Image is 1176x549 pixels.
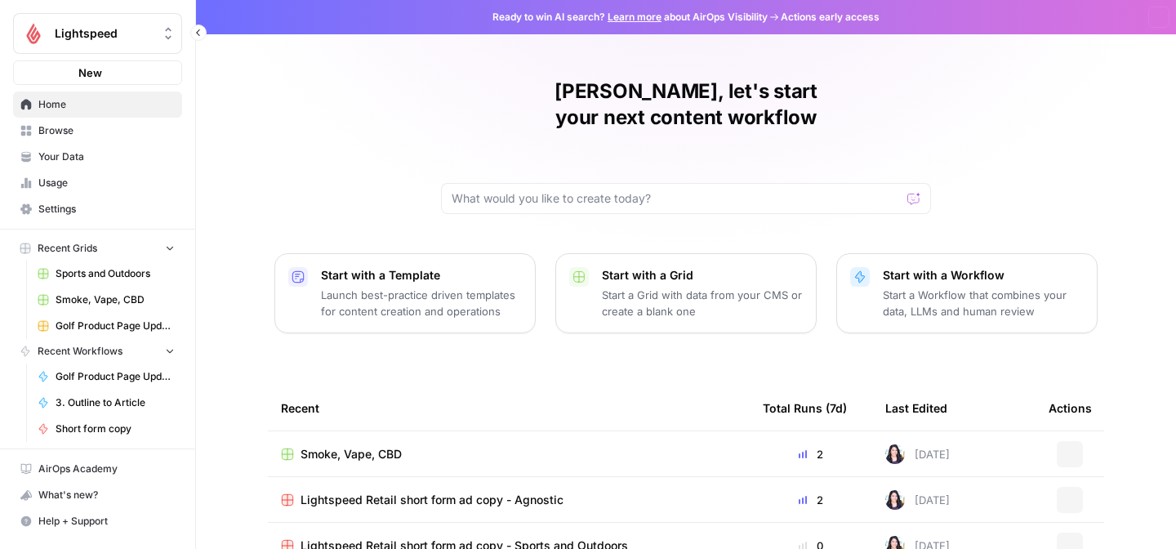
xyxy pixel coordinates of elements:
[13,60,182,85] button: New
[885,386,947,431] div: Last Edited
[763,446,859,462] div: 2
[608,11,661,23] a: Learn more
[763,492,859,508] div: 2
[13,144,182,170] a: Your Data
[14,483,181,507] div: What's new?
[38,514,175,529] span: Help + Support
[55,25,154,42] span: Lightspeed
[883,267,1084,283] p: Start with a Workflow
[78,65,102,81] span: New
[883,287,1084,319] p: Start a Workflow that combines your data, LLMs and human review
[321,267,522,283] p: Start with a Template
[602,287,803,319] p: Start a Grid with data from your CMS or create a blank one
[781,10,880,25] span: Actions early access
[13,236,182,261] button: Recent Grids
[38,150,175,164] span: Your Data
[38,176,175,190] span: Usage
[13,482,182,508] button: What's new?
[19,19,48,48] img: Lightspeed Logo
[13,91,182,118] a: Home
[38,202,175,216] span: Settings
[13,339,182,364] button: Recent Workflows
[56,395,175,410] span: 3. Outline to Article
[452,190,901,207] input: What would you like to create today?
[301,446,402,462] span: Smoke, Vape, CBD
[13,456,182,482] a: AirOps Academy
[38,97,175,112] span: Home
[13,13,182,54] button: Workspace: Lightspeed
[885,490,905,510] img: wdke7mwtj0nxznpffym0k1wpceu2
[13,196,182,222] a: Settings
[56,369,175,384] span: Golf Product Page Update
[30,313,182,339] a: Golf Product Page Update
[555,253,817,333] button: Start with a GridStart a Grid with data from your CMS or create a blank one
[836,253,1098,333] button: Start with a WorkflowStart a Workflow that combines your data, LLMs and human review
[321,287,522,319] p: Launch best-practice driven templates for content creation and operations
[763,386,847,431] div: Total Runs (7d)
[281,492,737,508] a: Lightspeed Retail short form ad copy - Agnostic
[38,241,97,256] span: Recent Grids
[38,344,122,359] span: Recent Workflows
[30,287,182,313] a: Smoke, Vape, CBD
[30,261,182,287] a: Sports and Outdoors
[492,10,768,25] span: Ready to win AI search? about AirOps Visibility
[56,319,175,333] span: Golf Product Page Update
[885,444,950,464] div: [DATE]
[38,123,175,138] span: Browse
[56,422,175,436] span: Short form copy
[885,490,950,510] div: [DATE]
[301,492,563,508] span: Lightspeed Retail short form ad copy - Agnostic
[13,118,182,144] a: Browse
[274,253,536,333] button: Start with a TemplateLaunch best-practice driven templates for content creation and operations
[56,292,175,307] span: Smoke, Vape, CBD
[281,446,737,462] a: Smoke, Vape, CBD
[13,170,182,196] a: Usage
[56,266,175,281] span: Sports and Outdoors
[30,390,182,416] a: 3. Outline to Article
[441,78,931,131] h1: [PERSON_NAME], let's start your next content workflow
[885,444,905,464] img: wdke7mwtj0nxznpffym0k1wpceu2
[602,267,803,283] p: Start with a Grid
[30,364,182,390] a: Golf Product Page Update
[281,386,737,431] div: Recent
[30,416,182,442] a: Short form copy
[13,508,182,534] button: Help + Support
[1049,386,1092,431] div: Actions
[38,462,175,476] span: AirOps Academy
